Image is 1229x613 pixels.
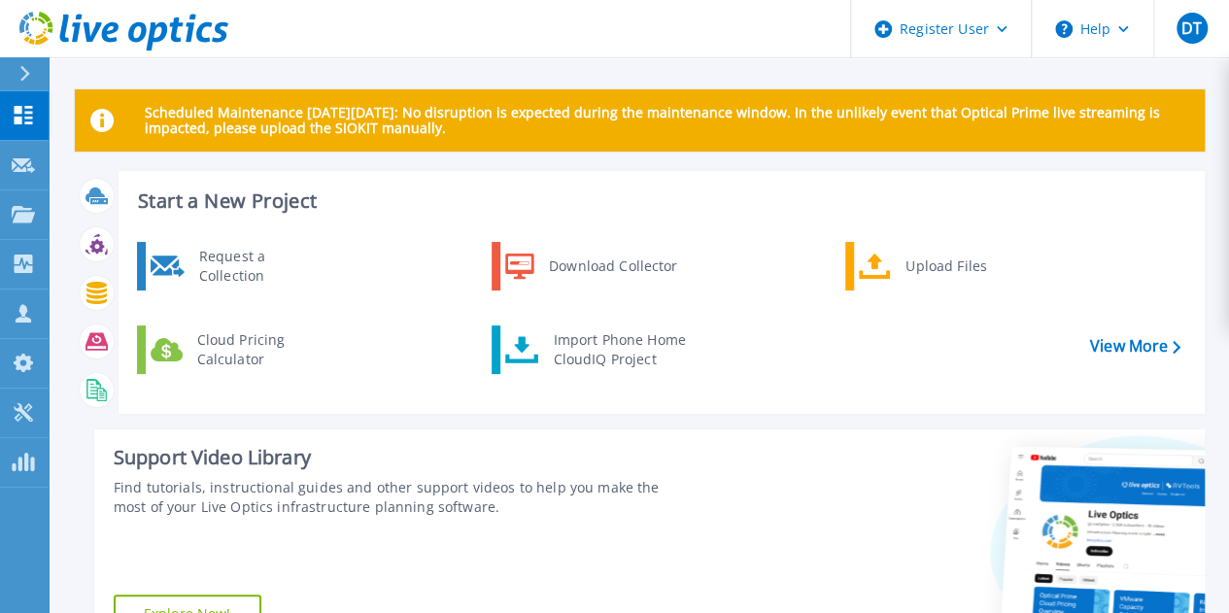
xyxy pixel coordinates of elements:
a: Download Collector [492,242,691,290]
div: Download Collector [539,247,686,286]
a: Upload Files [845,242,1044,290]
div: Upload Files [896,247,1040,286]
div: Request a Collection [189,247,331,286]
h3: Start a New Project [138,190,1179,212]
p: Scheduled Maintenance [DATE][DATE]: No disruption is expected during the maintenance window. In t... [145,105,1189,136]
div: Find tutorials, instructional guides and other support videos to help you make the most of your L... [114,478,691,517]
a: View More [1090,337,1180,356]
div: Import Phone Home CloudIQ Project [543,330,695,369]
div: Cloud Pricing Calculator [188,330,331,369]
a: Cloud Pricing Calculator [137,325,336,374]
a: Request a Collection [137,242,336,290]
div: Support Video Library [114,445,691,470]
span: DT [1181,20,1202,36]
